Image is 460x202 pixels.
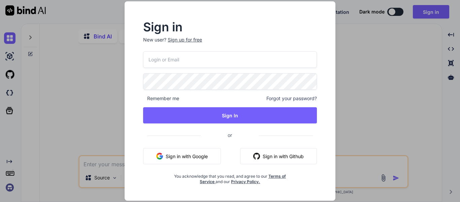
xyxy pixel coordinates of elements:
a: Privacy Policy. [231,179,260,184]
img: github [253,153,260,160]
p: New user? [143,36,317,51]
a: Terms of Service [200,174,286,184]
img: google [156,153,163,160]
button: Sign in with Google [143,148,221,164]
button: Sign In [143,107,317,123]
span: or [201,127,259,143]
button: Sign in with Github [240,148,317,164]
div: Sign up for free [168,36,202,43]
span: Remember me [143,95,179,102]
input: Login or Email [143,51,317,68]
div: You acknowledge that you read, and agree to our and our [172,170,288,184]
h2: Sign in [143,22,317,32]
span: Forgot your password? [266,95,317,102]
